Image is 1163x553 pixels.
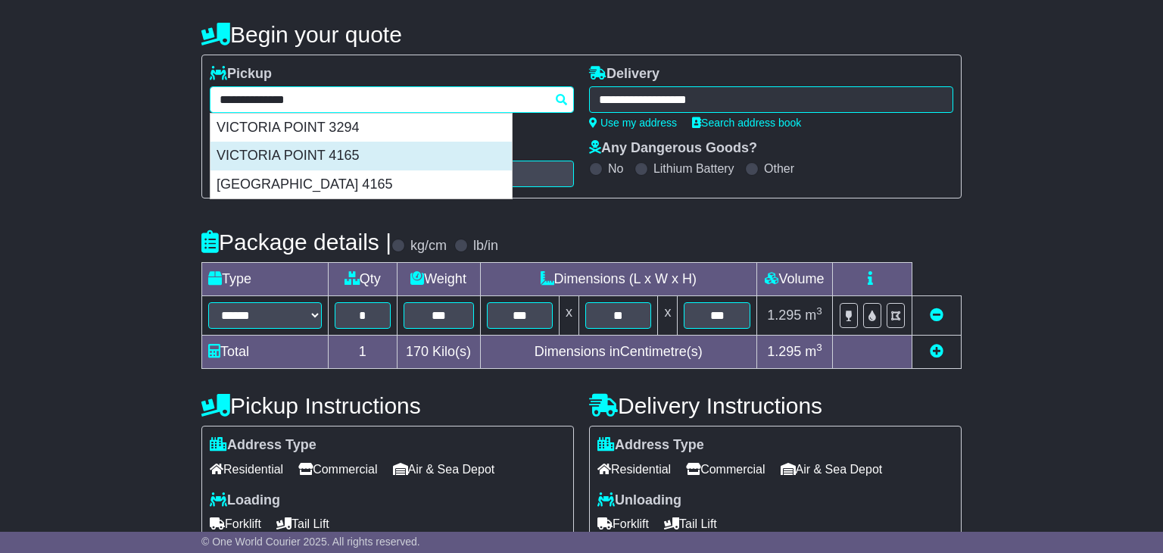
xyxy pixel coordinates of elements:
[397,263,480,296] td: Weight
[597,458,671,481] span: Residential
[589,117,677,129] a: Use my address
[406,344,429,359] span: 170
[608,161,623,176] label: No
[597,492,681,509] label: Unloading
[473,238,498,255] label: lb/in
[930,308,943,323] a: Remove this item
[202,263,329,296] td: Type
[329,336,398,369] td: 1
[210,492,280,509] label: Loading
[210,66,272,83] label: Pickup
[805,344,822,359] span: m
[767,308,801,323] span: 1.295
[397,336,480,369] td: Kilo(s)
[480,263,756,296] td: Dimensions (L x W x H)
[756,263,832,296] td: Volume
[201,230,391,255] h4: Package details |
[202,336,329,369] td: Total
[560,296,579,336] td: x
[664,512,717,536] span: Tail Lift
[210,512,261,536] span: Forklift
[393,458,495,481] span: Air & Sea Depot
[930,344,943,359] a: Add new item
[658,296,678,336] td: x
[480,336,756,369] td: Dimensions in Centimetre(s)
[781,458,883,481] span: Air & Sea Depot
[692,117,801,129] a: Search address book
[589,393,962,418] h4: Delivery Instructions
[329,263,398,296] td: Qty
[201,393,574,418] h4: Pickup Instructions
[210,437,316,454] label: Address Type
[589,66,659,83] label: Delivery
[210,170,512,199] div: [GEOGRAPHIC_DATA] 4165
[816,342,822,353] sup: 3
[597,437,704,454] label: Address Type
[210,142,512,170] div: VICTORIA POINT 4165
[210,458,283,481] span: Residential
[589,140,757,157] label: Any Dangerous Goods?
[201,536,420,548] span: © One World Courier 2025. All rights reserved.
[597,512,649,536] span: Forklift
[201,22,962,47] h4: Begin your quote
[805,308,822,323] span: m
[764,161,794,176] label: Other
[410,238,447,255] label: kg/cm
[276,512,329,536] span: Tail Lift
[767,344,801,359] span: 1.295
[298,458,377,481] span: Commercial
[686,458,765,481] span: Commercial
[653,161,734,176] label: Lithium Battery
[210,114,512,142] div: VICTORIA POINT 3294
[816,305,822,317] sup: 3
